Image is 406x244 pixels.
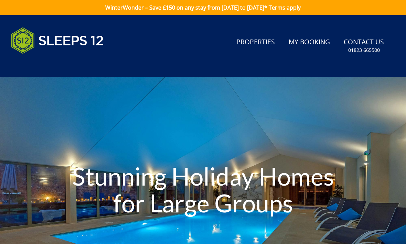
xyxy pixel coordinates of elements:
a: My Booking [286,35,333,50]
img: Sleeps 12 [11,23,104,58]
a: Contact Us01823 665500 [341,35,387,57]
iframe: Customer reviews powered by Trustpilot [8,62,80,68]
a: Properties [234,35,278,50]
h1: Stunning Holiday Homes for Large Groups [61,149,345,230]
small: 01823 665500 [348,47,380,54]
